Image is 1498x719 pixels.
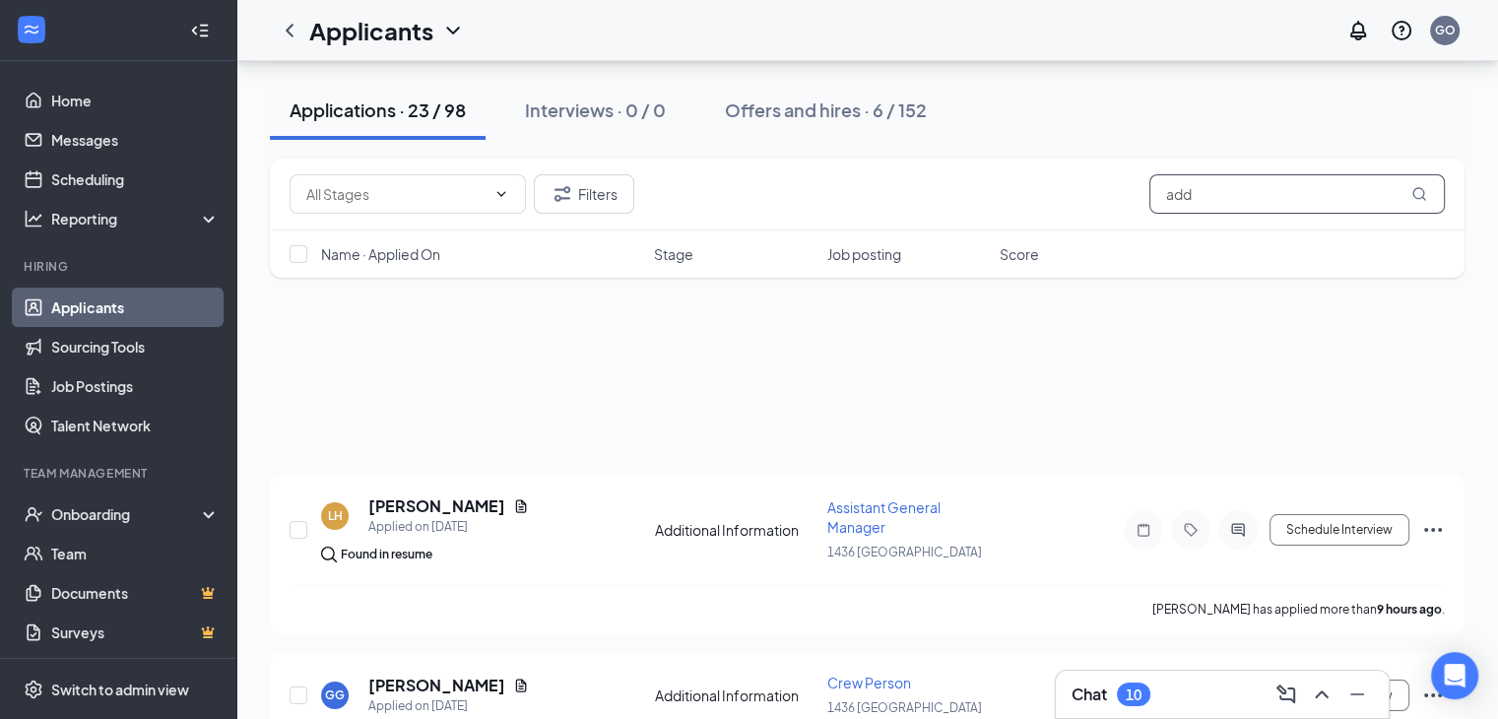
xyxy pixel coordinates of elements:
h1: Applicants [309,14,433,47]
svg: MagnifyingGlass [1411,186,1427,202]
div: Applications · 23 / 98 [290,98,466,122]
button: ChevronUp [1306,679,1337,710]
svg: Ellipses [1421,518,1445,542]
svg: ComposeMessage [1274,683,1298,706]
svg: QuestionInfo [1390,19,1413,42]
div: Found in resume [341,545,432,564]
svg: Collapse [190,21,210,40]
button: Minimize [1341,679,1373,710]
button: ComposeMessage [1270,679,1302,710]
a: Job Postings [51,366,220,406]
div: GG [325,686,345,703]
div: LH [328,507,343,524]
a: Applicants [51,288,220,327]
svg: Filter [551,182,574,206]
div: Additional Information [655,686,815,705]
a: Team [51,534,220,573]
a: Talent Network [51,406,220,445]
div: Onboarding [51,504,203,524]
svg: ChevronDown [493,186,509,202]
span: Score [1000,244,1039,264]
input: All Stages [306,183,486,205]
div: Additional Information [655,520,815,540]
a: Scheduling [51,160,220,199]
h5: [PERSON_NAME] [368,495,505,517]
svg: Document [513,498,529,514]
svg: Notifications [1346,19,1370,42]
div: Reporting [51,209,221,229]
svg: Settings [24,680,43,699]
span: Assistant General Manager [827,498,941,536]
div: Applied on [DATE] [368,696,529,716]
div: Applied on [DATE] [368,517,529,537]
div: GO [1435,22,1456,38]
svg: Ellipses [1421,684,1445,707]
svg: UserCheck [24,504,43,524]
a: Sourcing Tools [51,327,220,366]
input: Search in applications [1149,174,1445,214]
span: Name · Applied On [321,244,440,264]
p: [PERSON_NAME] has applied more than . [1152,601,1445,618]
button: Filter Filters [534,174,634,214]
span: 1436 [GEOGRAPHIC_DATA] [827,700,982,715]
svg: Tag [1179,522,1203,538]
a: SurveysCrown [51,613,220,652]
span: Job posting [827,244,901,264]
span: 1436 [GEOGRAPHIC_DATA] [827,545,982,559]
img: search.bf7aa3482b7795d4f01b.svg [321,547,337,562]
span: Stage [654,244,693,264]
a: Home [51,81,220,120]
svg: ChevronUp [1310,683,1334,706]
svg: Document [513,678,529,693]
svg: ActiveChat [1226,522,1250,538]
svg: Analysis [24,209,43,229]
div: Team Management [24,465,216,482]
button: Schedule Interview [1270,514,1409,546]
h3: Chat [1072,684,1107,705]
svg: ChevronDown [441,19,465,42]
b: 9 hours ago [1377,602,1442,617]
a: Messages [51,120,220,160]
div: Open Intercom Messenger [1431,652,1478,699]
div: Switch to admin view [51,680,189,699]
svg: Note [1132,522,1155,538]
div: Interviews · 0 / 0 [525,98,666,122]
svg: ChevronLeft [278,19,301,42]
div: 10 [1126,686,1141,703]
svg: WorkstreamLogo [22,20,41,39]
h5: [PERSON_NAME] [368,675,505,696]
div: Hiring [24,258,216,275]
svg: Minimize [1345,683,1369,706]
a: DocumentsCrown [51,573,220,613]
div: Offers and hires · 6 / 152 [725,98,927,122]
span: Crew Person [827,674,911,691]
